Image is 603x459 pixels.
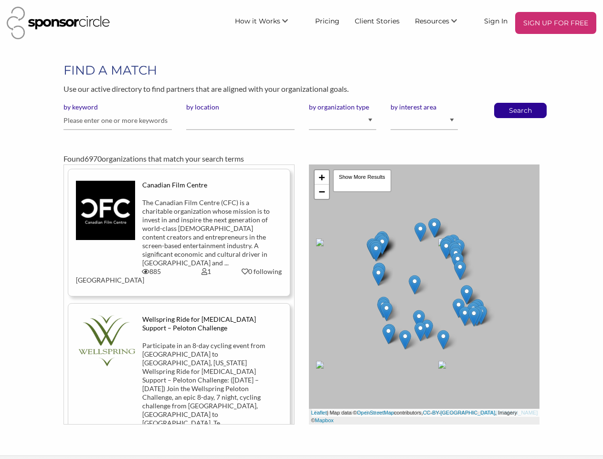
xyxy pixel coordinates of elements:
[76,315,135,366] img: wgkeavk01u56rftp6wvv
[63,62,540,79] h1: FIND A MATCH
[76,315,282,445] a: Wellspring Ride for [MEDICAL_DATA] Support – Peloton Challenge Participate in an 8-day cycling ev...
[315,185,329,199] a: Zoom out
[227,12,307,34] li: How it Works
[347,12,407,29] a: Client Stories
[63,111,172,130] input: Please enter one or more keywords
[407,12,476,34] li: Resources
[315,170,329,185] a: Zoom in
[186,103,295,111] label: by location
[69,267,124,284] div: [GEOGRAPHIC_DATA]
[241,267,282,276] div: 0 following
[76,181,135,240] img: tys7ftntgowgismeyatu
[311,410,327,415] a: Leaflet
[505,103,536,118] button: Search
[309,103,376,111] label: by organization type
[179,267,234,276] div: 1
[357,410,394,415] a: OpenStreetMap
[309,409,540,425] div: | Map data © contributors, , Imagery ©
[333,169,391,192] div: Show More Results
[124,267,179,276] div: 885
[519,16,592,30] p: SIGN UP FOR FREE
[423,410,495,415] a: CC-BY-[GEOGRAPHIC_DATA]
[63,153,540,164] div: Found organizations that match your search terms
[63,103,172,111] label: by keyword
[142,341,271,427] div: Participate in an 8-day cycling event from [GEOGRAPHIC_DATA] to [GEOGRAPHIC_DATA], [US_STATE] Wel...
[142,181,271,189] div: Canadian Film Centre
[142,198,271,267] div: The Canadian Film Centre (CFC) is a charitable organization whose mission is to invest in and ins...
[7,7,110,39] img: Sponsor Circle Logo
[315,417,334,423] a: Mapbox
[476,12,515,29] a: Sign In
[391,103,458,111] label: by interest area
[307,12,347,29] a: Pricing
[235,17,280,25] span: How it Works
[76,181,282,284] a: Canadian Film Centre The Canadian Film Centre (CFC) is a charitable organization whose mission is...
[63,83,540,95] p: Use our active directory to find partners that are aligned with your organizational goals.
[415,17,449,25] span: Resources
[85,154,102,163] span: 6970
[142,315,271,332] div: Wellspring Ride for [MEDICAL_DATA] Support – Peloton Challenge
